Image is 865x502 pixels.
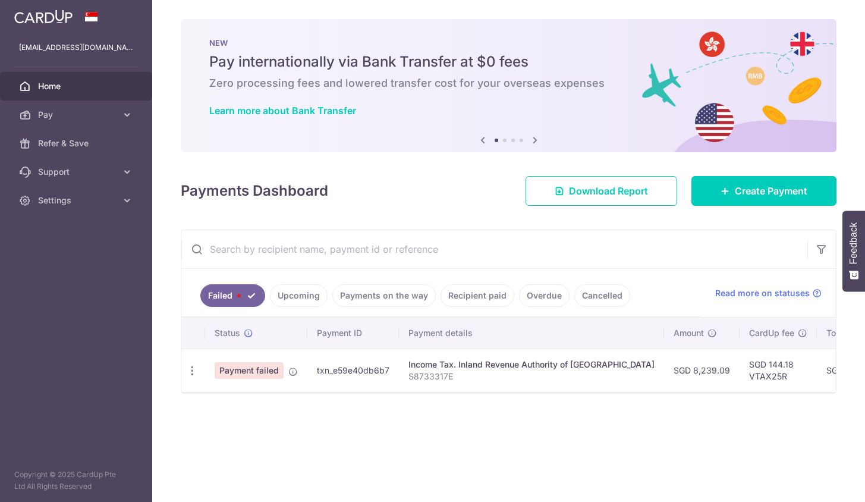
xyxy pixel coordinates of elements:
[181,19,836,152] img: Bank transfer banner
[307,318,399,349] th: Payment ID
[19,42,133,54] p: [EMAIL_ADDRESS][DOMAIN_NAME]
[842,211,865,291] button: Feedback - Show survey
[740,349,817,392] td: SGD 144.18 VTAX25R
[691,176,836,206] a: Create Payment
[38,194,117,206] span: Settings
[38,137,117,149] span: Refer & Save
[574,284,630,307] a: Cancelled
[38,80,117,92] span: Home
[399,318,664,349] th: Payment details
[209,52,808,71] h5: Pay internationally via Bank Transfer at $0 fees
[569,184,648,198] span: Download Report
[215,362,284,379] span: Payment failed
[209,38,808,48] p: NEW
[674,327,704,339] span: Amount
[181,180,328,202] h4: Payments Dashboard
[848,222,859,264] span: Feedback
[181,230,807,268] input: Search by recipient name, payment id or reference
[270,284,328,307] a: Upcoming
[526,176,677,206] a: Download Report
[441,284,514,307] a: Recipient paid
[209,76,808,90] h6: Zero processing fees and lowered transfer cost for your overseas expenses
[215,327,240,339] span: Status
[749,327,794,339] span: CardUp fee
[715,287,822,299] a: Read more on statuses
[38,109,117,121] span: Pay
[408,371,655,382] p: S8733317E
[735,184,807,198] span: Create Payment
[332,284,436,307] a: Payments on the way
[200,284,265,307] a: Failed
[38,166,117,178] span: Support
[519,284,570,307] a: Overdue
[14,10,73,24] img: CardUp
[664,349,740,392] td: SGD 8,239.09
[307,349,399,392] td: txn_e59e40db6b7
[209,105,356,117] a: Learn more about Bank Transfer
[715,287,810,299] span: Read more on statuses
[408,359,655,371] div: Income Tax. Inland Revenue Authority of [GEOGRAPHIC_DATA]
